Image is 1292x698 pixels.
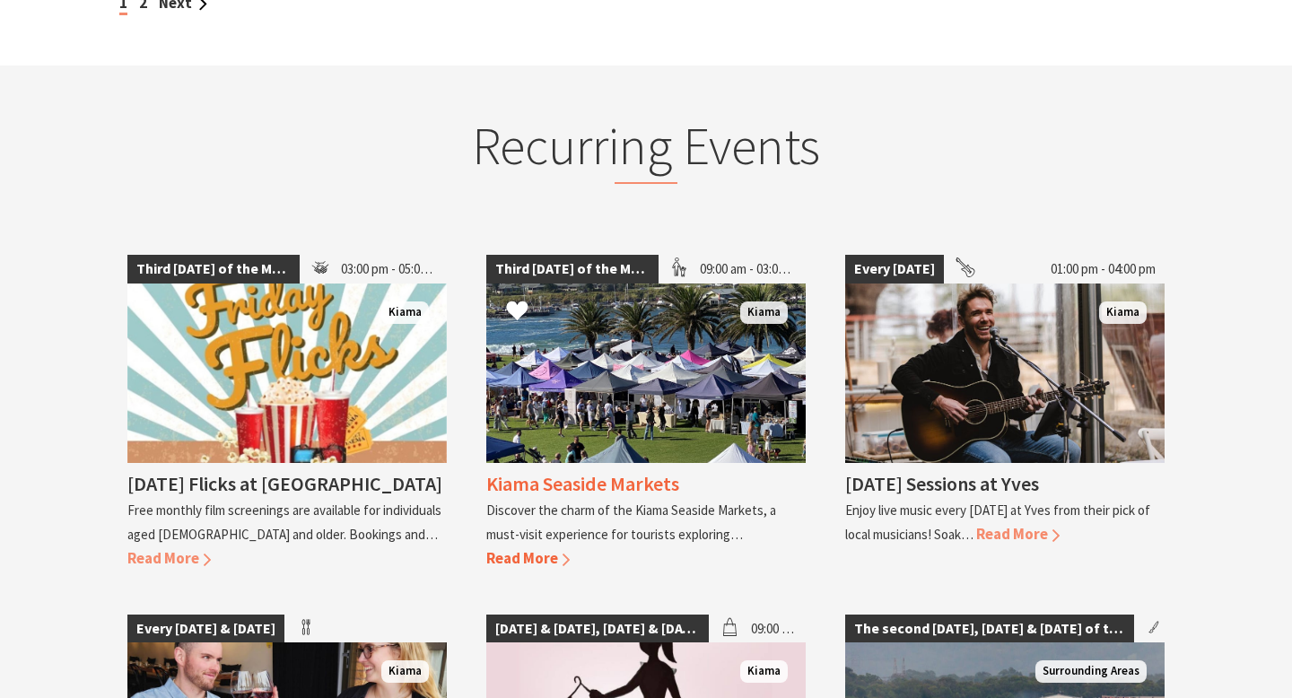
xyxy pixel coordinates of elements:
[486,548,570,568] span: Read More
[486,502,776,543] p: Discover the charm of the Kiama Seaside Markets, a must-visit experience for tourists exploring…
[127,502,441,543] p: Free monthly film screenings are available for individuals aged [DEMOGRAPHIC_DATA] and older. Boo...
[845,284,1165,463] img: James Burton
[127,615,284,643] span: Every [DATE] & [DATE]
[845,615,1134,643] span: The second [DATE], [DATE] & [DATE] of the month
[1099,301,1147,324] span: Kiama
[486,255,659,284] span: Third [DATE] of the Month
[127,548,211,568] span: Read More
[740,660,788,683] span: Kiama
[845,502,1150,543] p: Enjoy live music every [DATE] at Yves from their pick of local musicians! Soak…
[127,255,447,571] a: Third [DATE] of the Month 03:00 pm - 05:00 pm Kiama [DATE] Flicks at [GEOGRAPHIC_DATA] Free month...
[742,615,806,643] span: 09:00 am
[381,301,429,324] span: Kiama
[845,255,1165,571] a: Every [DATE] 01:00 pm - 04:00 pm James Burton Kiama [DATE] Sessions at Yves Enjoy live music ever...
[127,255,300,284] span: Third [DATE] of the Month
[486,255,806,571] a: Third [DATE] of the Month 09:00 am - 03:00 pm Kiama Seaside Market Kiama Kiama Seaside Markets Di...
[488,282,546,343] button: Click to Favourite Kiama Seaside Markets
[381,660,429,683] span: Kiama
[486,471,679,496] h4: Kiama Seaside Markets
[294,115,998,185] h2: Recurring Events
[740,301,788,324] span: Kiama
[1035,660,1147,683] span: Surrounding Areas
[127,471,442,496] h4: [DATE] Flicks at [GEOGRAPHIC_DATA]
[486,284,806,463] img: Kiama Seaside Market
[976,524,1060,544] span: Read More
[486,615,709,643] span: [DATE] & [DATE], [DATE] & [DATE]
[1042,255,1165,284] span: 01:00 pm - 04:00 pm
[691,255,806,284] span: 09:00 am - 03:00 pm
[845,471,1039,496] h4: [DATE] Sessions at Yves
[332,255,447,284] span: 03:00 pm - 05:00 pm
[845,255,944,284] span: Every [DATE]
